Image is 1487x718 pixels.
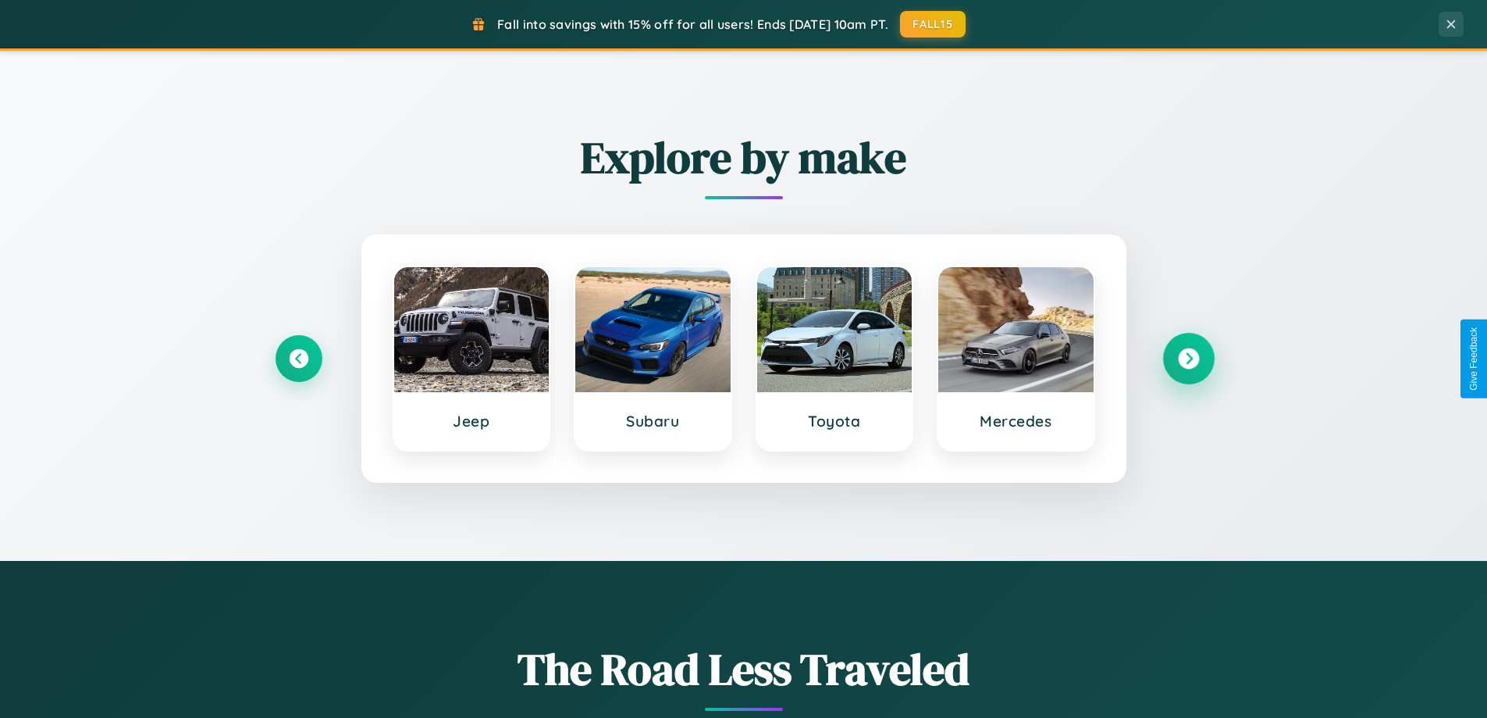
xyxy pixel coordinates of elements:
[276,639,1212,699] h1: The Road Less Traveled
[410,412,534,430] h3: Jeep
[1468,327,1479,391] div: Give Feedback
[591,412,715,430] h3: Subaru
[954,412,1078,430] h3: Mercedes
[497,16,888,32] span: Fall into savings with 15% off for all users! Ends [DATE] 10am PT.
[900,11,966,38] button: FALL15
[276,127,1212,188] h2: Explore by make
[773,412,897,430] h3: Toyota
